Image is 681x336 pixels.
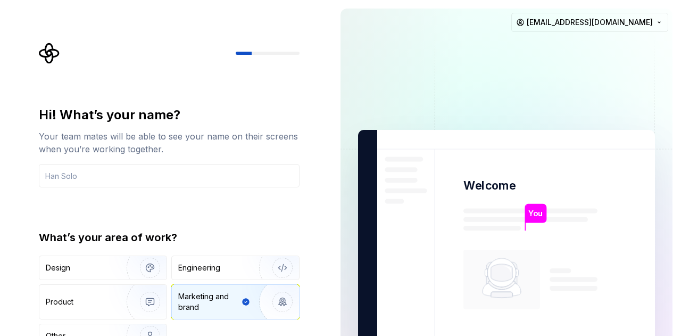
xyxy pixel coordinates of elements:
div: Marketing and brand [178,291,239,313]
span: [EMAIL_ADDRESS][DOMAIN_NAME] [527,17,653,28]
p: Welcome [463,178,516,193]
svg: Supernova Logo [39,43,60,64]
div: Design [46,263,70,273]
input: Han Solo [39,164,300,187]
div: Your team mates will be able to see your name on their screens when you’re working together. [39,130,300,155]
div: Product [46,297,73,307]
button: [EMAIL_ADDRESS][DOMAIN_NAME] [511,13,668,32]
div: Hi! What’s your name? [39,106,300,124]
div: Engineering [178,263,220,273]
div: What’s your area of work? [39,230,300,245]
p: You [528,208,543,219]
